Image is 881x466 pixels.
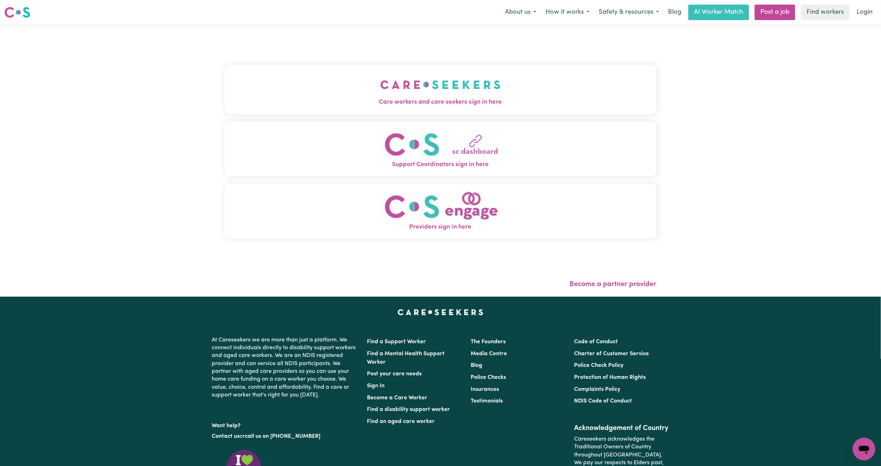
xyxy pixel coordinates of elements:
a: AI Worker Match [688,5,749,20]
h2: Acknowledgement of Country [574,424,669,432]
a: Find an aged care worker [367,419,435,424]
a: Contact us [212,434,240,439]
span: Care workers and care seekers sign in here [224,98,657,107]
a: Blog [471,363,482,368]
a: Sign In [367,383,385,389]
a: Post a job [755,5,795,20]
a: Find a Mental Health Support Worker [367,351,445,365]
a: Police Check Policy [574,363,623,368]
button: How it works [541,5,594,20]
button: Care workers and care seekers sign in here [224,65,657,114]
a: call us on [PHONE_NUMBER] [245,434,321,439]
a: Careseekers home page [398,309,483,315]
a: Find a disability support worker [367,407,450,412]
a: Complaints Policy [574,387,620,392]
button: Support Coordinators sign in here [224,121,657,177]
a: Careseekers logo [4,4,30,20]
p: At Careseekers we are more than just a platform. We connect individuals directly to disability su... [212,333,359,402]
a: Find workers [801,5,850,20]
a: Login [852,5,877,20]
a: Code of Conduct [574,339,618,345]
a: Charter of Customer Service [574,351,649,357]
span: Providers sign in here [224,223,657,232]
a: Become a partner provider [570,281,657,288]
p: or [212,430,359,443]
button: Providers sign in here [224,183,657,239]
p: Want help? [212,419,359,430]
a: Protection of Human Rights [574,375,646,380]
a: Blog [664,5,686,20]
a: Testimonials [471,398,503,404]
a: Police Checks [471,375,506,380]
a: The Founders [471,339,506,345]
a: Post your care needs [367,371,422,377]
iframe: Button to launch messaging window, conversation in progress [853,438,875,460]
a: Find a Support Worker [367,339,426,345]
img: Careseekers logo [4,6,30,19]
a: Media Centre [471,351,507,357]
a: NDIS Code of Conduct [574,398,632,404]
span: Support Coordinators sign in here [224,160,657,169]
button: About us [500,5,541,20]
a: Insurances [471,387,499,392]
button: Safety & resources [594,5,664,20]
a: Become a Care Worker [367,395,428,401]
